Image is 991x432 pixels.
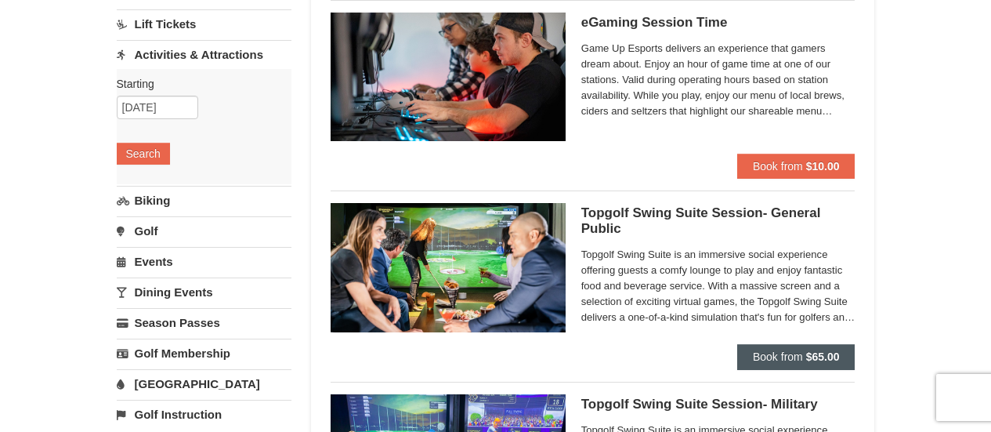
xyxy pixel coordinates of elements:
[117,76,280,92] label: Starting
[117,40,291,69] a: Activities & Attractions
[806,160,840,172] strong: $10.00
[581,41,855,119] span: Game Up Esports delivers an experience that gamers dream about. Enjoy an hour of game time at one...
[753,350,803,363] span: Book from
[117,216,291,245] a: Golf
[117,308,291,337] a: Season Passes
[117,247,291,276] a: Events
[117,339,291,368] a: Golf Membership
[117,278,291,307] a: Dining Events
[753,160,803,172] span: Book from
[737,154,855,179] button: Book from $10.00
[117,186,291,215] a: Biking
[117,9,291,38] a: Lift Tickets
[581,397,855,412] h5: Topgolf Swing Suite Session- Military
[117,369,291,398] a: [GEOGRAPHIC_DATA]
[581,15,855,31] h5: eGaming Session Time
[581,205,855,237] h5: Topgolf Swing Suite Session- General Public
[117,143,170,165] button: Search
[806,350,840,363] strong: $65.00
[117,400,291,429] a: Golf Instruction
[581,247,855,325] span: Topgolf Swing Suite is an immersive social experience offering guests a comfy lounge to play and ...
[737,344,855,369] button: Book from $65.00
[331,203,566,332] img: 19664770-17-d333e4c3.jpg
[331,13,566,141] img: 19664770-34-0b975b5b.jpg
